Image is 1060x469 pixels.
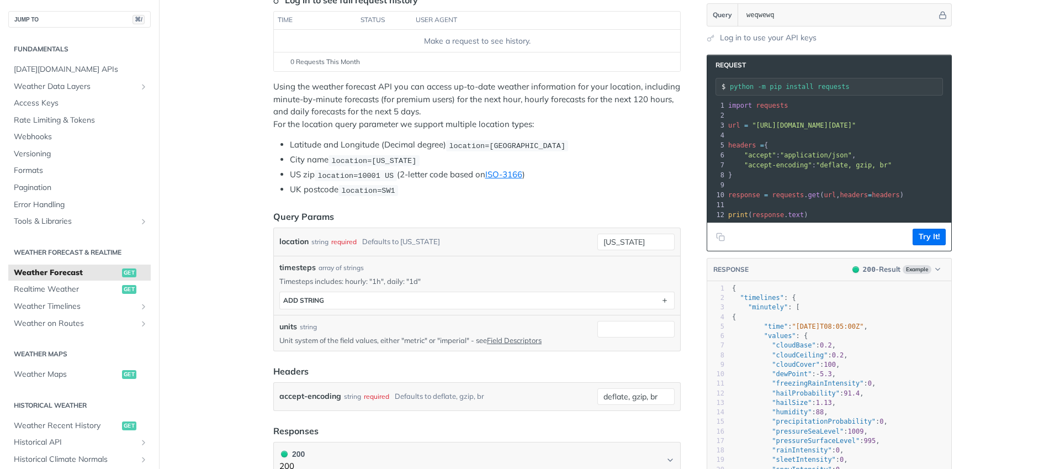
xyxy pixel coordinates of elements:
span: = [744,122,748,129]
div: 15 [707,417,724,426]
div: Headers [273,365,309,378]
a: Historical APIShow subpages for Historical API [8,434,151,451]
span: : , [732,389,864,397]
span: - [816,370,820,378]
span: Weather Maps [14,369,119,380]
span: 100 [824,361,836,368]
button: Query [707,4,738,26]
span: 200 [852,266,859,273]
span: "time" [764,323,788,330]
span: 0 [879,418,883,425]
span: 88 [816,408,824,416]
span: 200 [281,451,288,457]
span: location=[GEOGRAPHIC_DATA] [449,141,565,150]
a: Versioning [8,146,151,162]
span: "precipitationProbability" [772,418,876,425]
span: Weather Timelines [14,301,136,312]
span: : { [732,294,796,302]
h2: Weather Forecast & realtime [8,247,151,257]
button: Show subpages for Weather Timelines [139,302,148,311]
a: [DATE][DOMAIN_NAME] APIs [8,61,151,78]
div: 5 [707,322,724,331]
span: Request [710,61,746,70]
span: : [728,161,892,169]
span: 91.4 [844,389,860,397]
span: import [728,102,752,109]
span: Historical API [14,437,136,448]
span: location=SW1 [341,186,395,194]
a: Weather Recent Historyget [8,418,151,434]
a: Access Keys [8,95,151,112]
div: 2 [707,293,724,303]
span: get [122,285,136,294]
span: : , [732,323,868,330]
span: response [728,191,760,199]
div: Responses [273,424,319,438]
span: : , [732,418,888,425]
th: user agent [412,12,658,29]
div: string [344,388,361,404]
a: Webhooks [8,129,151,145]
span: "accept" [744,151,776,159]
span: "humidity" [772,408,812,416]
label: accept-encoding [279,388,341,404]
a: Weather Mapsget [8,366,151,383]
input: apikey [741,4,937,26]
div: array of strings [319,263,364,273]
span: url [728,122,740,129]
div: 5 [707,140,726,150]
a: Realtime Weatherget [8,281,151,298]
span: requests [756,102,788,109]
li: US zip (2-letter code based on ) [290,168,681,181]
span: "values" [764,332,796,340]
div: 2 [707,110,726,120]
div: 9 [707,180,726,190]
div: - Result [863,264,900,275]
span: "freezingRainIntensity" [772,380,863,387]
span: Pagination [14,182,148,193]
span: "hailProbability" [772,389,840,397]
div: 1 [707,101,726,110]
div: 200 [279,448,305,460]
a: Field Descriptors [487,336,542,345]
span: Example [903,265,931,274]
span: text [788,211,804,219]
span: [DATE][DOMAIN_NAME] APIs [14,64,148,75]
label: location [279,234,309,250]
a: ISO-3166 [485,169,522,180]
span: { [732,284,736,292]
div: 8 [707,170,726,180]
div: 6 [707,331,724,341]
div: 1 [707,284,724,293]
span: : , [732,399,836,407]
div: 4 [707,313,724,322]
a: Historical Climate NormalsShow subpages for Historical Climate Normals [8,451,151,468]
a: Log in to use your API keys [720,32,817,44]
span: 1.13 [816,399,832,407]
span: "hailSize" [772,399,812,407]
a: Weather Data LayersShow subpages for Weather Data Layers [8,78,151,95]
span: "cloudCeiling" [772,351,828,359]
span: get [122,268,136,277]
span: "cloudBase" [772,341,815,349]
span: 0 [840,456,844,463]
span: "[URL][DOMAIN_NAME][DATE]" [752,122,856,129]
span: 1009 [848,428,864,435]
div: 4 [707,130,726,140]
span: : { [732,332,808,340]
span: "accept-encoding" [744,161,812,169]
th: time [274,12,357,29]
div: 6 [707,150,726,160]
div: 12 [707,389,724,398]
div: 3 [707,303,724,312]
button: Show subpages for Weather Data Layers [139,82,148,91]
span: headers [840,191,868,199]
button: Copy to clipboard [713,229,728,245]
span: = [760,141,764,149]
a: Weather TimelinesShow subpages for Weather Timelines [8,298,151,315]
span: get [808,191,820,199]
div: 11 [707,200,726,210]
span: Versioning [14,149,148,160]
button: JUMP TO⌘/ [8,11,151,28]
span: "application/json" [780,151,852,159]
